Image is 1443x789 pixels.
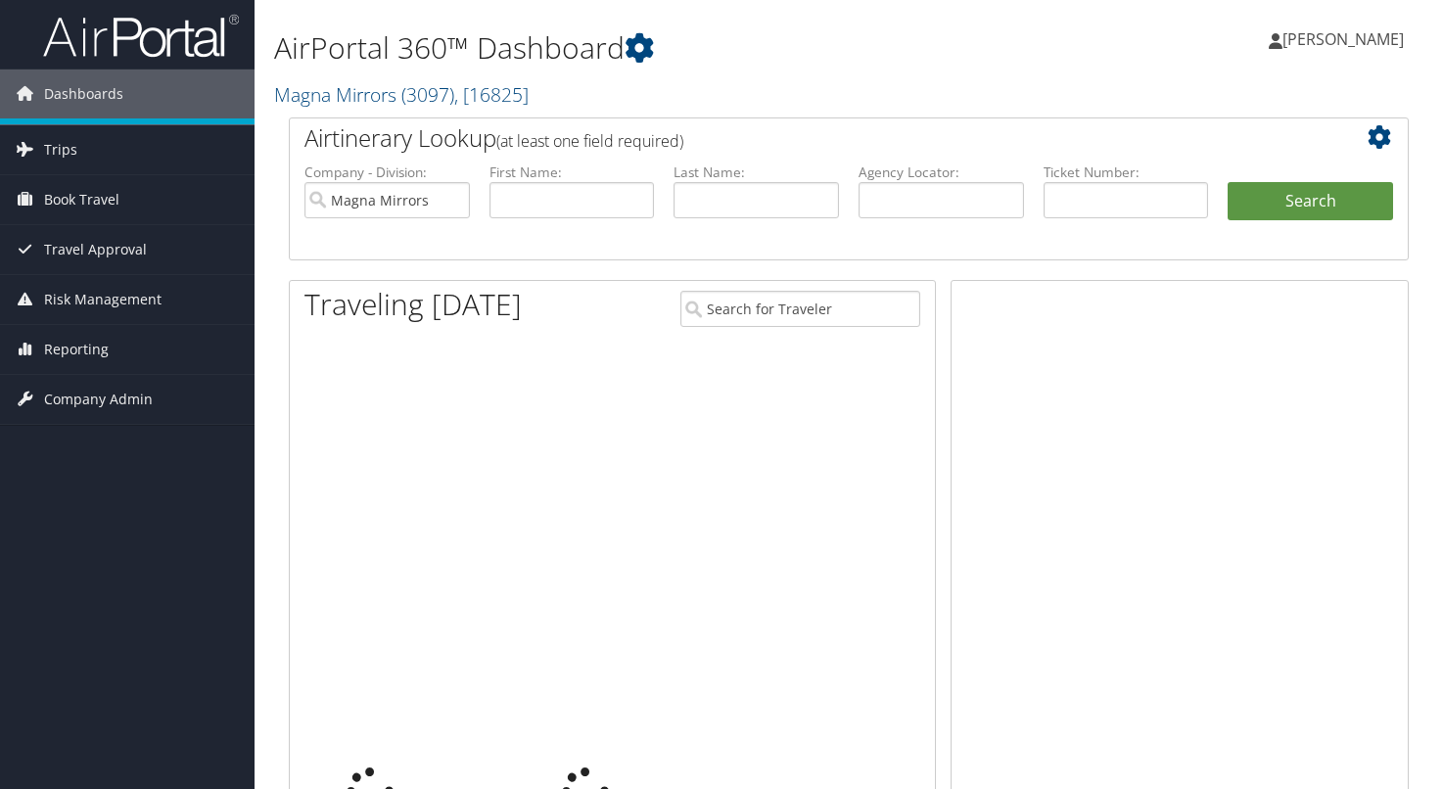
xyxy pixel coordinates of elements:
span: Trips [44,125,77,174]
span: Reporting [44,325,109,374]
input: Search for Traveler [680,291,920,327]
a: Magna Mirrors [274,81,529,108]
label: Agency Locator: [859,162,1024,182]
h1: AirPortal 360™ Dashboard [274,27,1041,69]
span: Book Travel [44,175,119,224]
img: airportal-logo.png [43,13,239,59]
h2: Airtinerary Lookup [304,121,1300,155]
label: First Name: [489,162,655,182]
label: Last Name: [674,162,839,182]
h1: Traveling [DATE] [304,284,522,325]
a: [PERSON_NAME] [1269,10,1423,69]
label: Company - Division: [304,162,470,182]
span: Risk Management [44,275,162,324]
span: Dashboards [44,70,123,118]
span: (at least one field required) [496,130,683,152]
button: Search [1228,182,1393,221]
label: Ticket Number: [1044,162,1209,182]
span: [PERSON_NAME] [1282,28,1404,50]
span: , [ 16825 ] [454,81,529,108]
span: Company Admin [44,375,153,424]
span: ( 3097 ) [401,81,454,108]
span: Travel Approval [44,225,147,274]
